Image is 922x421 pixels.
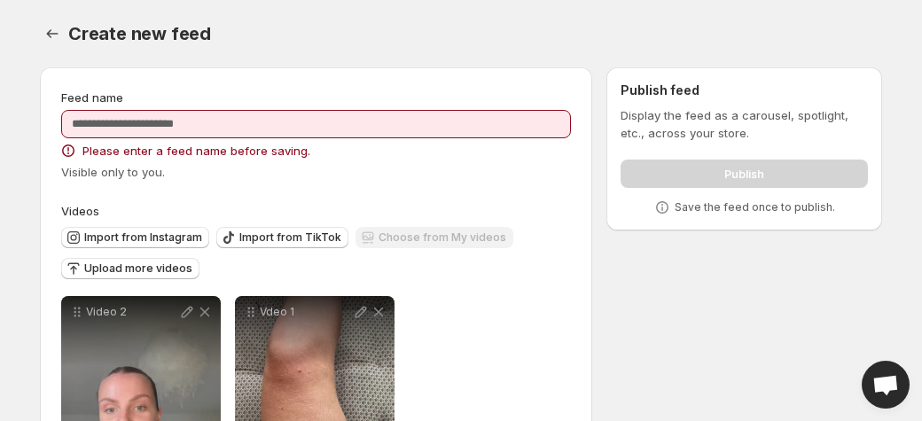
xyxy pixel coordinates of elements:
[61,90,123,105] span: Feed name
[61,258,199,279] button: Upload more videos
[216,227,348,248] button: Import from TikTok
[260,305,352,319] p: Vdeo 1
[61,227,209,248] button: Import from Instagram
[621,106,868,142] p: Display the feed as a carousel, spotlight, etc., across your store.
[40,21,65,46] button: Settings
[61,165,165,179] span: Visible only to you.
[61,204,99,218] span: Videos
[82,142,310,160] span: Please enter a feed name before saving.
[675,200,835,214] p: Save the feed once to publish.
[68,23,211,44] span: Create new feed
[239,230,341,245] span: Import from TikTok
[86,305,178,319] p: Video 2
[84,261,192,276] span: Upload more videos
[862,361,910,409] a: Open chat
[621,82,868,99] h2: Publish feed
[84,230,202,245] span: Import from Instagram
